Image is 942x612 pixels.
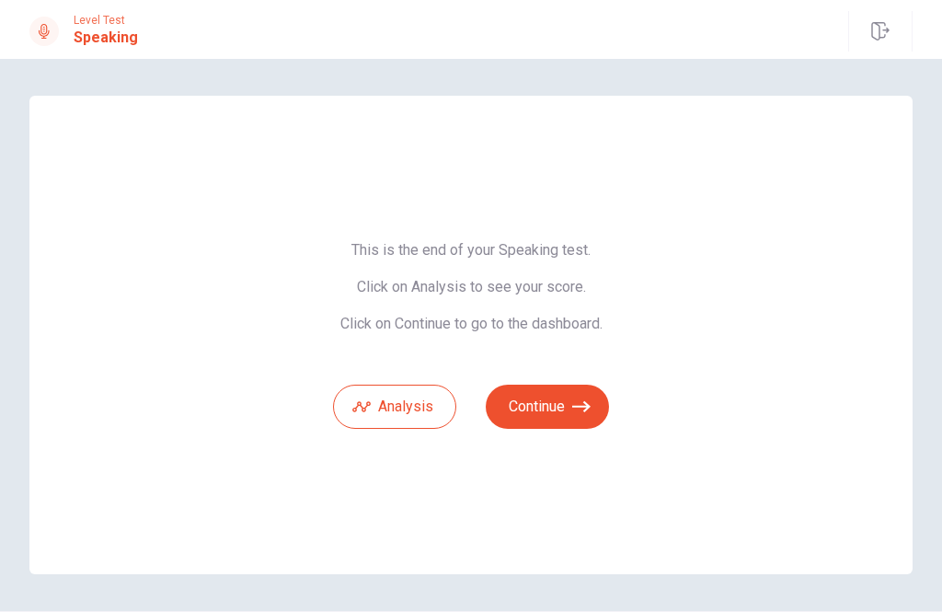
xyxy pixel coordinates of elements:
button: Analysis [333,385,456,429]
button: Continue [486,385,609,429]
span: Level Test [74,14,138,27]
h1: Speaking [74,27,138,49]
span: This is the end of your Speaking test. Click on Analysis to see your score. Click on Continue to ... [333,241,609,333]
